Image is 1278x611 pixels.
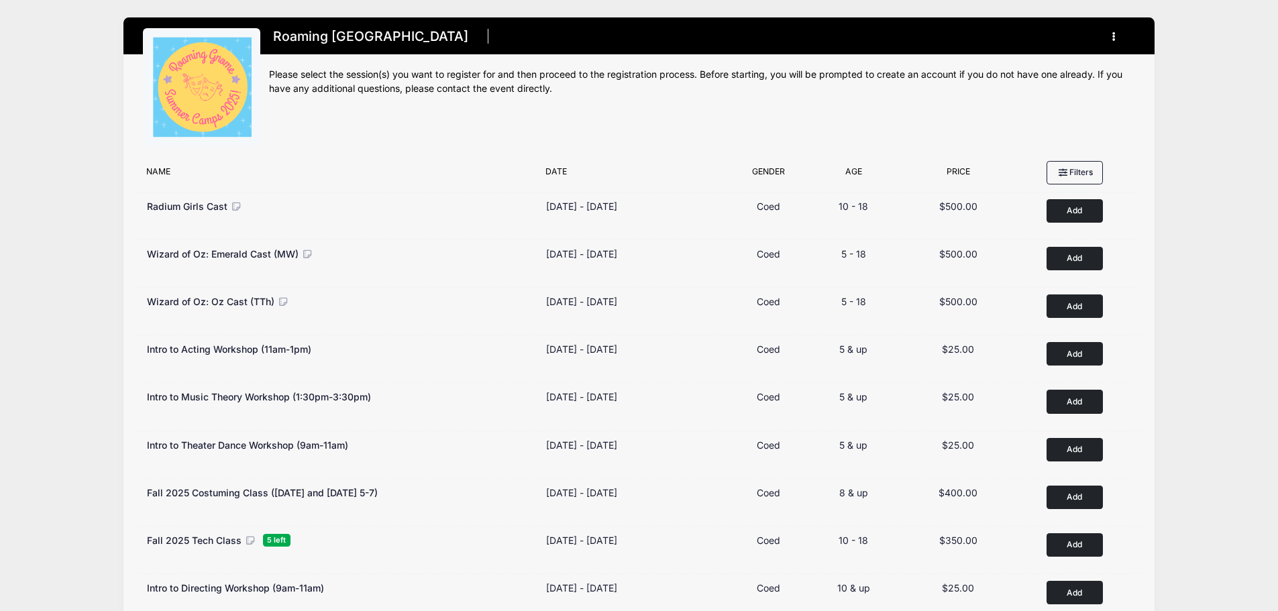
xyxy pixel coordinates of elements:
[147,487,378,498] span: Fall 2025 Costuming Class ([DATE] and [DATE] 5-7)
[757,248,780,260] span: Coed
[147,535,242,546] span: Fall 2025 Tech Class
[942,439,974,451] span: $25.00
[147,296,274,307] span: Wizard of Oz: Oz Cast (TTh)
[539,166,729,184] div: Date
[147,343,311,355] span: Intro to Acting Workshop (11am-1pm)
[939,201,977,212] span: $500.00
[147,391,371,402] span: Intro to Music Theory Workshop (1:30pm-3:30pm)
[757,391,780,402] span: Coed
[839,439,867,451] span: 5 & up
[839,535,868,546] span: 10 - 18
[546,390,617,404] div: [DATE] - [DATE]
[837,582,870,594] span: 10 & up
[546,294,617,309] div: [DATE] - [DATE]
[757,343,780,355] span: Coed
[757,582,780,594] span: Coed
[269,25,473,48] h1: Roaming [GEOGRAPHIC_DATA]
[1047,247,1103,270] button: Add
[269,68,1135,96] div: Please select the session(s) you want to register for and then proceed to the registration proces...
[263,534,290,547] span: 5 left
[1047,342,1103,366] button: Add
[757,201,780,212] span: Coed
[757,296,780,307] span: Coed
[546,438,617,452] div: [DATE] - [DATE]
[839,343,867,355] span: 5 & up
[546,342,617,356] div: [DATE] - [DATE]
[546,533,617,547] div: [DATE] - [DATE]
[546,581,617,595] div: [DATE] - [DATE]
[1047,294,1103,318] button: Add
[1047,486,1103,509] button: Add
[546,486,617,500] div: [DATE] - [DATE]
[546,247,617,261] div: [DATE] - [DATE]
[1047,581,1103,604] button: Add
[839,487,868,498] span: 8 & up
[942,343,974,355] span: $25.00
[939,248,977,260] span: $500.00
[841,248,866,260] span: 5 - 18
[729,166,808,184] div: Gender
[839,391,867,402] span: 5 & up
[757,439,780,451] span: Coed
[841,296,866,307] span: 5 - 18
[939,487,977,498] span: $400.00
[757,487,780,498] span: Coed
[147,439,348,451] span: Intro to Theater Dance Workshop (9am-11am)
[140,166,539,184] div: Name
[939,535,977,546] span: $350.00
[809,166,899,184] div: Age
[1047,390,1103,413] button: Add
[147,582,324,594] span: Intro to Directing Workshop (9am-11am)
[1047,199,1103,223] button: Add
[942,391,974,402] span: $25.00
[839,201,868,212] span: 10 - 18
[898,166,1018,184] div: Price
[546,199,617,213] div: [DATE] - [DATE]
[1047,533,1103,557] button: Add
[757,535,780,546] span: Coed
[1047,161,1103,184] button: Filters
[147,248,299,260] span: Wizard of Oz: Emerald Cast (MW)
[147,201,227,212] span: Radium Girls Cast
[1047,438,1103,461] button: Add
[942,582,974,594] span: $25.00
[939,296,977,307] span: $500.00
[151,37,252,137] img: logo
